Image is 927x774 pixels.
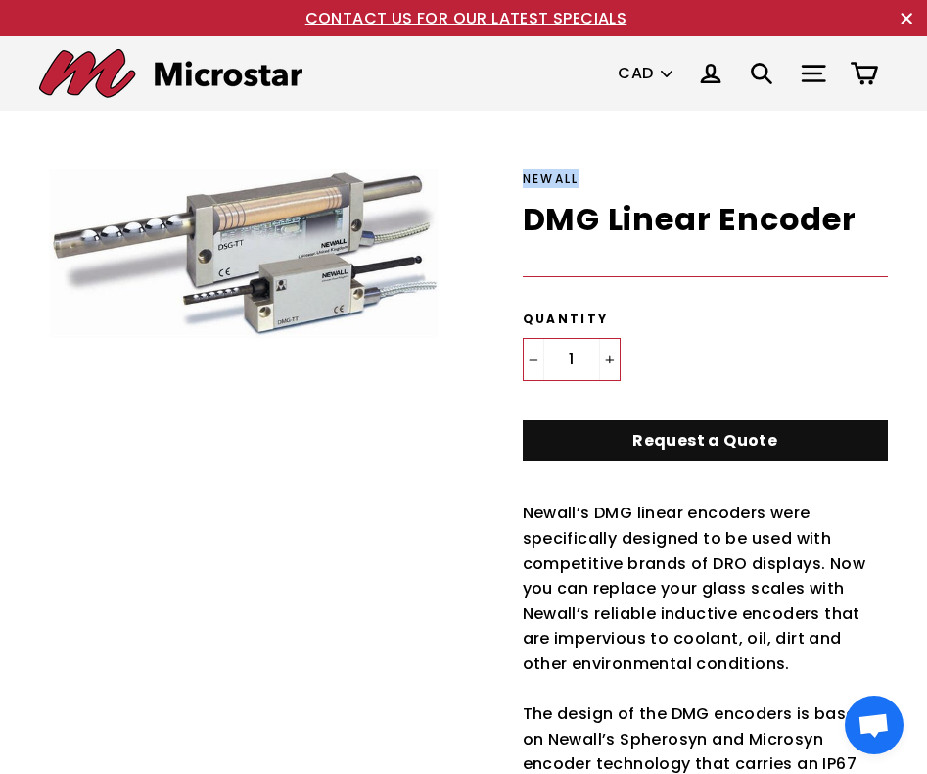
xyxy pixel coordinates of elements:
[524,339,620,380] input: quantity
[39,49,302,98] img: Microstar Electronics
[599,339,620,380] button: Increase item quantity by one
[845,696,904,754] div: Ouvrir le chat
[523,312,889,328] label: Quantity
[523,420,889,462] a: Request a Quote
[305,7,627,29] a: CONTACT US FOR OUR LATEST SPECIALS
[523,198,889,242] h1: DMG Linear Encoder
[524,339,544,380] button: Reduce item quantity by one
[523,169,889,188] div: Newall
